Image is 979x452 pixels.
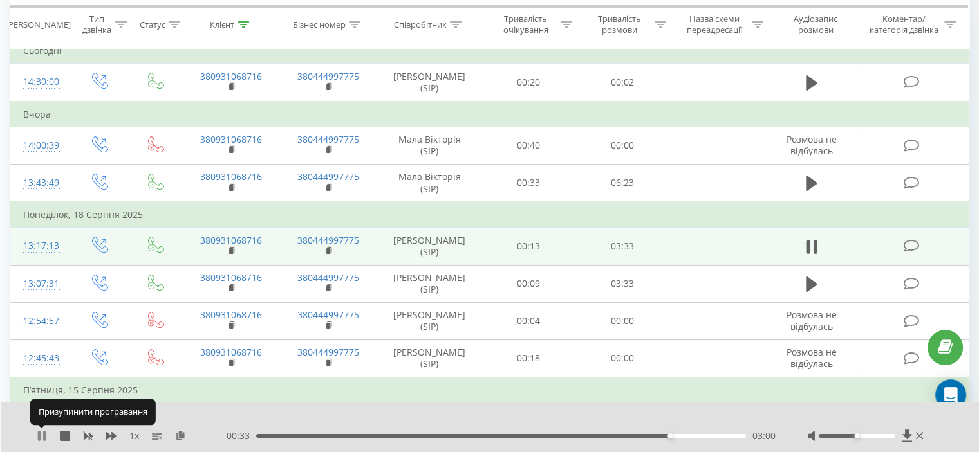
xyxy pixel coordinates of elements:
a: 380931068716 [200,271,262,284]
div: Призупинити програвання [30,399,156,425]
a: 380931068716 [200,133,262,145]
td: 00:33 [482,164,575,202]
div: Аудіозапис розмови [778,14,853,35]
div: Accessibility label [667,433,673,438]
div: Тривалість розмови [587,14,651,35]
div: 12:54:57 [23,309,57,334]
td: 03:33 [575,228,669,265]
a: 380444997775 [297,133,359,145]
div: Клієнт [210,19,234,30]
div: Бізнес номер [293,19,346,30]
div: Тривалість очікування [494,14,558,35]
td: 00:18 [482,339,575,377]
a: 380931068716 [200,346,262,358]
a: 380931068716 [200,70,262,82]
td: 00:02 [575,64,669,102]
td: 00:40 [482,127,575,164]
td: 00:00 [575,339,669,377]
a: 380444997775 [297,271,359,284]
div: Співробітник [394,19,447,30]
span: 1 x [129,429,139,442]
div: 13:43:49 [23,170,57,195]
td: 00:00 [575,302,669,339]
div: [PERSON_NAME] [6,19,71,30]
div: 13:17:13 [23,233,57,258]
span: Розмова не відбулась [787,309,837,332]
td: [PERSON_NAME] (SIP) [377,339,482,377]
div: 12:45:43 [23,346,57,371]
td: [PERSON_NAME] (SIP) [377,302,482,339]
td: Сьогодні [10,38,969,64]
td: 03:33 [575,265,669,302]
td: 00:00 [575,127,669,164]
td: 00:04 [482,302,575,339]
a: 380444997775 [297,309,359,321]
a: 380931068716 [200,234,262,246]
td: 06:23 [575,164,669,202]
td: [PERSON_NAME] (SIP) [377,228,482,265]
div: Тип дзвінка [81,14,111,35]
div: Назва схеми переадресації [681,14,749,35]
td: [PERSON_NAME] (SIP) [377,64,482,102]
td: 00:09 [482,265,575,302]
div: Accessibility label [854,433,859,438]
span: - 00:33 [223,429,256,442]
div: Коментар/категорія дзвінка [866,14,941,35]
div: Статус [140,19,165,30]
div: Open Intercom Messenger [935,379,966,410]
div: 14:30:00 [23,69,57,95]
span: 03:00 [752,429,776,442]
div: 13:07:31 [23,271,57,296]
td: 00:13 [482,228,575,265]
a: 380444997775 [297,346,359,358]
td: Мала Вікторія (SIP) [377,127,482,164]
span: Розмова не відбулась [787,346,837,370]
a: 380931068716 [200,170,262,183]
a: 380444997775 [297,234,359,246]
td: П’ятниця, 15 Серпня 2025 [10,377,969,403]
a: 380444997775 [297,170,359,183]
td: [PERSON_NAME] (SIP) [377,265,482,302]
td: Вчора [10,102,969,127]
span: Розмова не відбулась [787,133,837,157]
td: Мала Вікторія (SIP) [377,164,482,202]
div: 14:00:39 [23,133,57,158]
td: Понеділок, 18 Серпня 2025 [10,202,969,228]
td: 00:20 [482,64,575,102]
a: 380444997775 [297,70,359,82]
a: 380931068716 [200,309,262,321]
